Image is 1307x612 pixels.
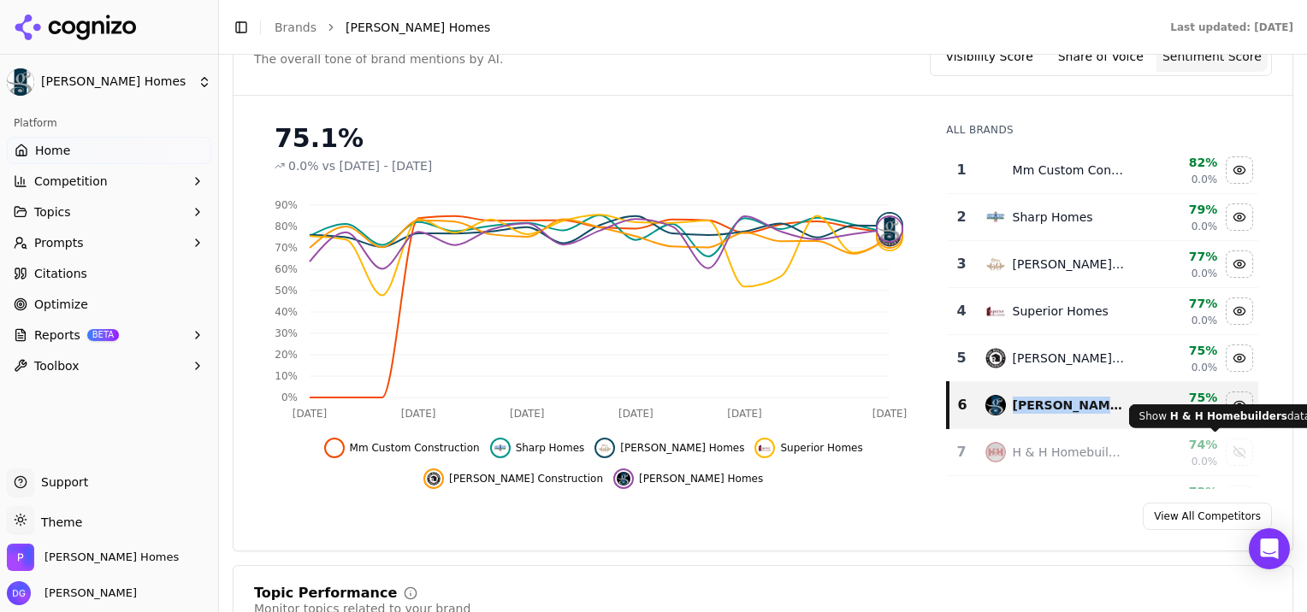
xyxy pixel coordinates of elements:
[948,194,1258,241] tr: 2sharp homesSharp Homes79%0.0%Hide sharp homes data
[1138,436,1217,453] div: 74%
[34,234,84,251] span: Prompts
[780,441,862,455] span: Superior Homes
[34,296,88,313] span: Optimize
[1138,154,1217,171] div: 82%
[1013,209,1093,226] div: Sharp Homes
[758,441,772,455] img: superior homes
[7,68,34,96] img: Paul Gray Homes
[490,438,585,458] button: Hide sharp homes data
[1226,156,1253,184] button: Hide mm custom construction data
[275,242,298,254] tspan: 70%
[956,395,967,415] div: 6
[955,254,967,274] div: 3
[7,321,211,349] button: ReportsBETA
[1192,361,1218,374] span: 0.0%
[328,441,341,455] img: mm custom construction
[275,19,1136,36] nav: breadcrumb
[1013,162,1126,179] div: Mm Custom Construction
[1013,256,1126,273] div: [PERSON_NAME] Homes
[617,472,630,485] img: paul gray homes
[7,544,34,571] img: Paul Gray Homes
[35,142,70,159] span: Home
[1013,444,1126,461] div: H & H Homebuilders
[985,160,1006,180] img: mm custom construction
[1170,21,1293,34] div: Last updated: [DATE]
[401,408,436,420] tspan: [DATE]
[427,472,441,485] img: robl construction
[934,41,1045,72] button: Visibility Score
[87,329,119,341] span: BETA
[7,260,211,287] a: Citations
[1138,295,1217,312] div: 77%
[7,544,179,571] button: Open organization switcher
[324,438,480,458] button: Hide mm custom construction data
[985,348,1006,368] img: robl construction
[7,581,31,605] img: Denise Gray
[985,207,1006,227] img: sharp homes
[34,515,82,529] span: Theme
[7,137,211,164] a: Home
[1192,314,1218,327] span: 0.0%
[1226,344,1253,372] button: Hide robl construction data
[275,285,298,297] tspan: 50%
[346,19,490,36] span: [PERSON_NAME] Homes
[1045,41,1156,72] button: Share of Voice
[878,217,902,241] img: paul gray homes
[1249,528,1290,569] div: Open Intercom Messenger
[1192,455,1218,468] span: 0.0%
[948,147,1258,194] tr: 1mm custom constructionMm Custom Construction82%0.0%Hide mm custom construction data
[288,157,319,174] span: 0.0%
[594,438,744,458] button: Hide nies homes data
[754,438,862,458] button: Hide superior homes data
[44,550,179,565] span: Paul Gray Homes
[1192,220,1218,233] span: 0.0%
[1226,438,1253,466] button: Show h & h homebuilders data
[985,395,1006,415] img: paul gray homes
[1013,350,1126,367] div: [PERSON_NAME] Construction
[948,476,1258,523] tr: 72%Show bob cook homes data
[872,408,908,420] tspan: [DATE]
[7,352,211,380] button: Toolbox
[275,21,316,34] a: Brands
[948,382,1258,429] tr: 6paul gray homes[PERSON_NAME] Homes75%0.0%Hide paul gray homes data
[727,408,762,420] tspan: [DATE]
[41,74,191,90] span: [PERSON_NAME] Homes
[275,327,298,339] tspan: 30%
[620,441,744,455] span: [PERSON_NAME] Homes
[510,408,545,420] tspan: [DATE]
[1138,342,1217,359] div: 75%
[254,50,503,68] div: The overall tone of brand mentions by AI.
[878,214,902,238] img: nies homes
[34,203,71,221] span: Topics
[275,370,298,382] tspan: 10%
[1138,248,1217,265] div: 77%
[618,408,653,420] tspan: [DATE]
[275,199,298,211] tspan: 90%
[7,229,211,256] button: Prompts
[494,441,507,455] img: sharp homes
[955,442,967,462] div: 7
[985,254,1006,274] img: nies homes
[275,349,298,361] tspan: 20%
[948,241,1258,288] tr: 3nies homes[PERSON_NAME] Homes77%0.0%Hide nies homes data
[1226,391,1253,419] button: Hide paul gray homes data
[34,265,87,282] span: Citations
[516,441,585,455] span: Sharp Homes
[948,429,1258,476] tr: 7h & h homebuildersH & H Homebuilders74%0.0%Show h & h homebuilders data
[34,173,108,190] span: Competition
[1138,389,1217,406] div: 75%
[34,327,80,344] span: Reports
[7,198,211,226] button: Topics
[1226,250,1253,278] button: Hide nies homes data
[34,357,80,374] span: Toolbox
[423,468,603,489] button: Hide robl construction data
[1138,483,1217,500] div: 72%
[7,109,211,137] div: Platform
[1192,173,1218,186] span: 0.0%
[1226,203,1253,231] button: Hide sharp homes data
[639,472,763,485] span: [PERSON_NAME] Homes
[955,207,967,227] div: 2
[7,581,137,605] button: Open user button
[948,335,1258,382] tr: 5robl construction[PERSON_NAME] Construction75%0.0%Hide robl construction data
[955,348,967,368] div: 5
